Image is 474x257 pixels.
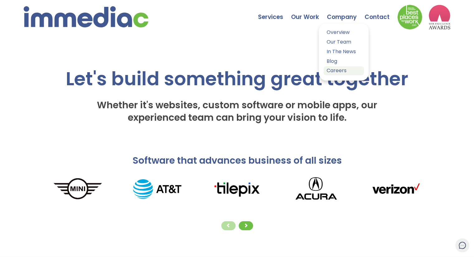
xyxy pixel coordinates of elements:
[327,2,365,23] a: Company
[197,180,276,198] img: tilepixLogo.png
[117,179,197,199] img: AT%26T_logo.png
[66,66,408,92] span: Let's build something great together
[323,38,364,47] a: Our Team
[258,2,291,23] a: Services
[132,154,342,167] span: Software that advances business of all sizes
[365,2,397,23] a: Contact
[323,57,364,66] a: Blog
[24,6,148,27] img: immediac
[323,47,364,56] a: In The News
[429,5,450,30] img: logo2_wea_nobg.webp
[97,98,377,124] span: Whether it's websites, custom software or mobile apps, our experienced team can bring your vision...
[291,2,327,23] a: Our Work
[38,177,117,201] img: MINI_logo.png
[397,5,422,30] img: Down
[276,173,356,205] img: Acura_logo.png
[323,28,364,37] a: Overview
[356,180,435,198] img: verizonLogo.png
[323,66,364,75] a: Careers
